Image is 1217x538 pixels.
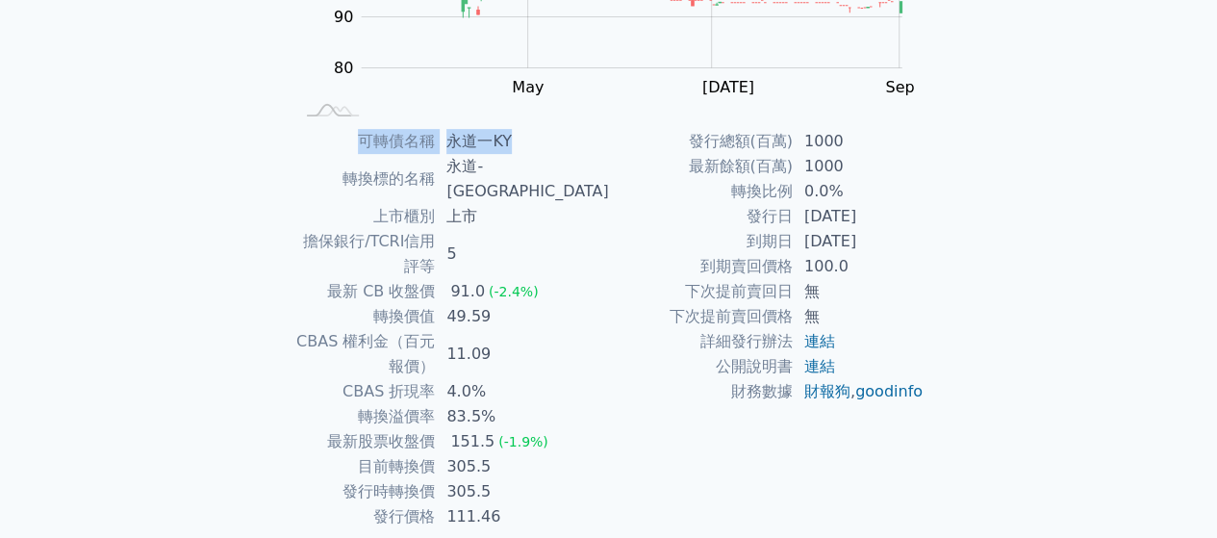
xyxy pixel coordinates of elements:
tspan: Sep [885,78,914,96]
td: 到期日 [609,229,793,254]
td: 1000 [793,129,925,154]
td: 到期賣回價格 [609,254,793,279]
td: , [793,379,925,404]
td: 發行價格 [293,504,436,529]
td: 下次提前賣回日 [609,279,793,304]
tspan: [DATE] [702,78,754,96]
td: 上市櫃別 [293,204,436,229]
td: 無 [793,279,925,304]
td: 83.5% [435,404,608,429]
td: 最新 CB 收盤價 [293,279,436,304]
td: 轉換標的名稱 [293,154,436,204]
td: 5 [435,229,608,279]
a: goodinfo [855,382,923,400]
a: 財報狗 [804,382,850,400]
td: 詳細發行辦法 [609,329,793,354]
span: (-2.4%) [489,284,539,299]
td: 轉換比例 [609,179,793,204]
td: 4.0% [435,379,608,404]
td: 100.0 [793,254,925,279]
td: 305.5 [435,479,608,504]
td: 111.46 [435,504,608,529]
td: 下次提前賣回價格 [609,304,793,329]
td: 最新餘額(百萬) [609,154,793,179]
td: [DATE] [793,204,925,229]
td: 最新股票收盤價 [293,429,436,454]
a: 連結 [804,357,835,375]
td: 發行總額(百萬) [609,129,793,154]
td: 可轉債名稱 [293,129,436,154]
td: [DATE] [793,229,925,254]
td: 發行日 [609,204,793,229]
tspan: 90 [334,8,353,26]
td: 轉換溢價率 [293,404,436,429]
td: CBAS 權利金（百元報價） [293,329,436,379]
td: 永道-[GEOGRAPHIC_DATA] [435,154,608,204]
td: 上市 [435,204,608,229]
td: 發行時轉換價 [293,479,436,504]
td: 11.09 [435,329,608,379]
td: 0.0% [793,179,925,204]
td: 永道一KY [435,129,608,154]
td: CBAS 折現率 [293,379,436,404]
div: 91.0 [446,279,489,304]
td: 財務數據 [609,379,793,404]
a: 連結 [804,332,835,350]
td: 轉換價值 [293,304,436,329]
td: 49.59 [435,304,608,329]
td: 擔保銀行/TCRI信用評等 [293,229,436,279]
tspan: 80 [334,59,353,77]
td: 公開說明書 [609,354,793,379]
tspan: May [512,78,544,96]
div: 151.5 [446,429,498,454]
td: 目前轉換價 [293,454,436,479]
td: 1000 [793,154,925,179]
td: 無 [793,304,925,329]
td: 305.5 [435,454,608,479]
span: (-1.9%) [498,434,548,449]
